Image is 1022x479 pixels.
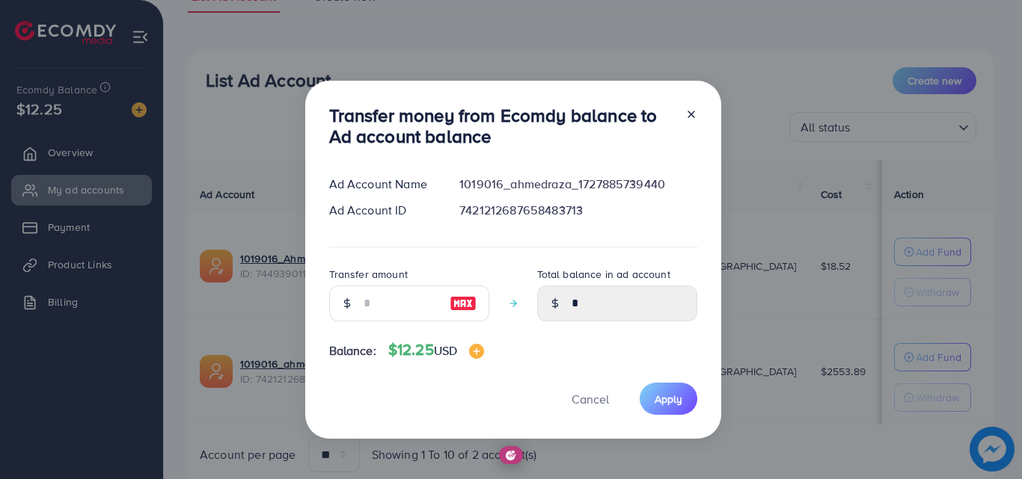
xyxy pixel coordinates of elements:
span: Cancel [572,391,609,407]
span: Apply [655,392,682,407]
h4: $12.25 [388,341,484,359]
span: USD [434,342,457,359]
span: Balance: [329,342,376,359]
div: Ad Account Name [317,176,448,193]
button: Cancel [553,383,628,415]
button: Apply [640,383,697,415]
div: Ad Account ID [317,202,448,219]
label: Total balance in ad account [537,267,670,282]
div: 1019016_ahmedraza_1727885739440 [447,176,709,193]
h3: Transfer money from Ecomdy balance to Ad account balance [329,105,673,148]
img: image [469,344,484,359]
div: 7421212687658483713 [447,202,709,219]
img: image [450,294,477,312]
label: Transfer amount [329,267,408,282]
